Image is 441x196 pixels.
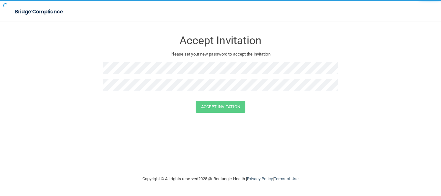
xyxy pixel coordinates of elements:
h3: Accept Invitation [103,35,338,46]
a: Privacy Policy [247,176,272,181]
p: Please set your new password to accept the invitation [108,50,333,58]
button: Accept Invitation [196,101,245,113]
img: bridge_compliance_login_screen.278c3ca4.svg [10,5,69,18]
div: Copyright © All rights reserved 2025 @ Rectangle Health | | [103,169,338,189]
a: Terms of Use [274,176,299,181]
